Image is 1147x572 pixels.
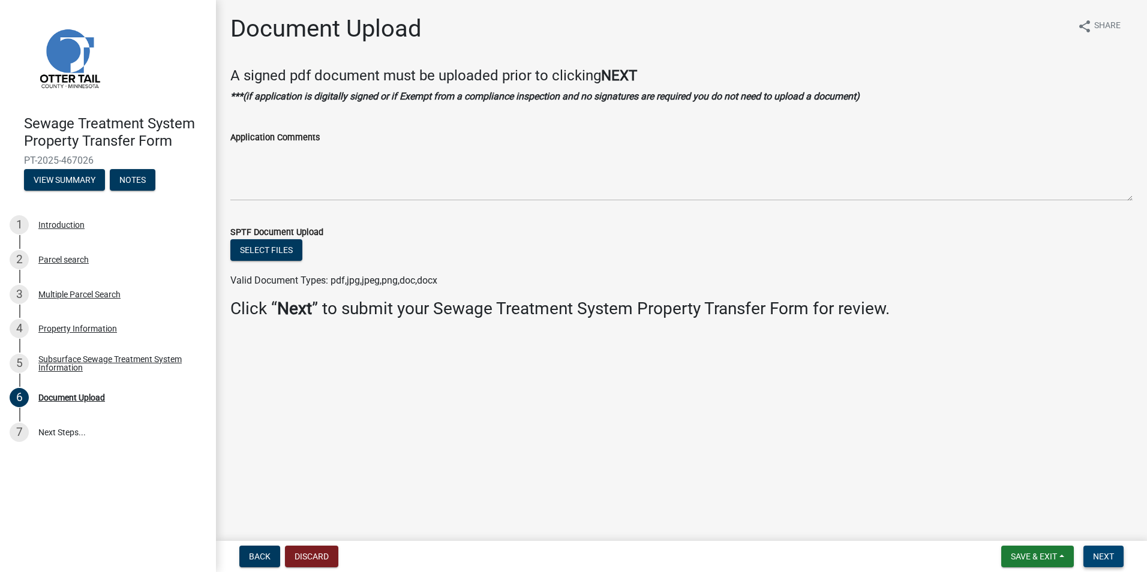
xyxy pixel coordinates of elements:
[10,285,29,304] div: 3
[38,324,117,333] div: Property Information
[10,215,29,234] div: 1
[1083,546,1124,567] button: Next
[10,250,29,269] div: 2
[230,67,1133,85] h4: A signed pdf document must be uploaded prior to clicking
[24,155,192,166] span: PT-2025-467026
[38,393,105,402] div: Document Upload
[38,255,89,264] div: Parcel search
[24,115,206,150] h4: Sewage Treatment System Property Transfer Form
[1001,546,1074,567] button: Save & Exit
[10,388,29,407] div: 6
[277,299,312,318] strong: Next
[38,221,85,229] div: Introduction
[1011,552,1057,561] span: Save & Exit
[239,546,280,567] button: Back
[230,299,1133,319] h3: Click “ ” to submit your Sewage Treatment System Property Transfer Form for review.
[230,228,323,237] label: SPTF Document Upload
[1068,14,1130,38] button: shareShare
[24,169,105,191] button: View Summary
[230,275,437,286] span: Valid Document Types: pdf,jpg,jpeg,png,doc,docx
[24,13,114,103] img: Otter Tail County, Minnesota
[601,67,637,84] strong: NEXT
[38,355,197,372] div: Subsurface Sewage Treatment System Information
[1077,19,1092,34] i: share
[24,176,105,185] wm-modal-confirm: Summary
[249,552,271,561] span: Back
[1094,19,1121,34] span: Share
[230,91,860,102] strong: ***(if application is digitally signed or if Exempt from a compliance inspection and no signature...
[285,546,338,567] button: Discard
[10,423,29,442] div: 7
[10,354,29,373] div: 5
[230,14,422,43] h1: Document Upload
[230,239,302,261] button: Select files
[110,176,155,185] wm-modal-confirm: Notes
[230,134,320,142] label: Application Comments
[10,319,29,338] div: 4
[1093,552,1114,561] span: Next
[38,290,121,299] div: Multiple Parcel Search
[110,169,155,191] button: Notes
